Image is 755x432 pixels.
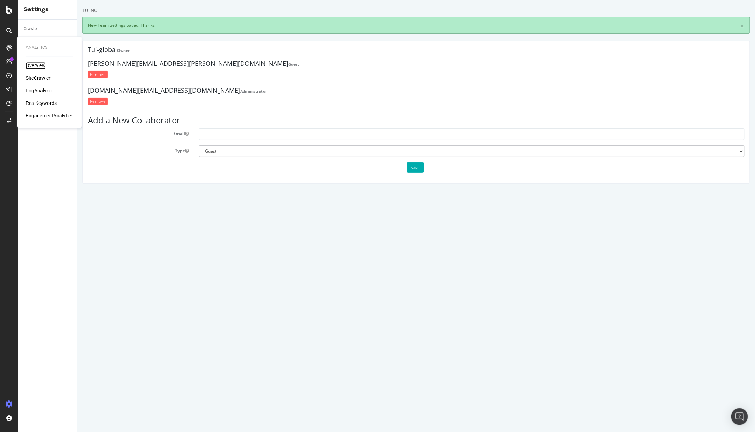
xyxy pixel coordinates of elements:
[10,87,667,94] h4: [DOMAIN_NAME][EMAIL_ADDRESS][DOMAIN_NAME]
[26,100,57,107] a: RealKeywords
[24,25,38,32] div: Crawler
[108,131,111,137] button: Email
[10,116,667,125] h3: Add a New Collaborator
[10,46,667,53] h4: Tui-global
[24,25,72,32] a: Crawler
[5,7,20,14] div: TUI NO
[731,408,748,425] div: Open Intercom Messenger
[663,22,667,30] a: ×
[24,35,72,43] a: Keywords
[5,145,116,154] label: Type
[5,17,673,34] div: New Team Settings Saved. Thanks.
[163,88,190,94] strong: Administrator
[5,128,116,137] label: Email
[10,60,667,67] h4: [PERSON_NAME][EMAIL_ADDRESS][PERSON_NAME][DOMAIN_NAME]
[211,62,222,67] strong: Guest
[330,162,346,173] button: Save
[26,75,51,82] a: SiteCrawler
[26,87,53,94] a: LogAnalyzer
[10,71,30,78] input: Remove
[10,98,30,105] input: Remove
[24,6,71,14] div: Settings
[26,45,73,51] div: Analytics
[26,113,73,119] a: EngagementAnalytics
[26,62,46,69] a: Overview
[108,148,111,154] button: Type
[24,35,42,43] div: Keywords
[40,48,52,53] strong: Owner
